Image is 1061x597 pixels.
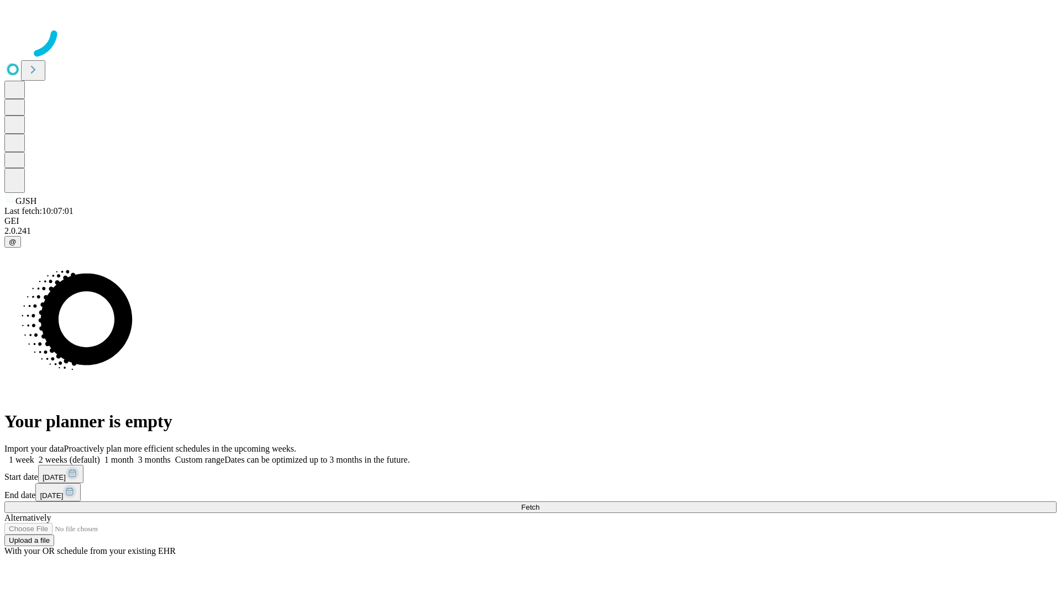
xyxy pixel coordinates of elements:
[9,238,17,246] span: @
[4,465,1057,483] div: Start date
[35,483,81,501] button: [DATE]
[521,503,539,511] span: Fetch
[39,455,100,464] span: 2 weeks (default)
[4,546,176,556] span: With your OR schedule from your existing EHR
[43,473,66,481] span: [DATE]
[4,226,1057,236] div: 2.0.241
[64,444,296,453] span: Proactively plan more efficient schedules in the upcoming weeks.
[4,444,64,453] span: Import your data
[4,411,1057,432] h1: Your planner is empty
[175,455,224,464] span: Custom range
[4,206,73,216] span: Last fetch: 10:07:01
[38,465,83,483] button: [DATE]
[4,513,51,522] span: Alternatively
[4,501,1057,513] button: Fetch
[138,455,171,464] span: 3 months
[4,535,54,546] button: Upload a file
[9,455,34,464] span: 1 week
[4,483,1057,501] div: End date
[4,236,21,248] button: @
[4,216,1057,226] div: GEI
[40,491,63,500] span: [DATE]
[104,455,134,464] span: 1 month
[224,455,409,464] span: Dates can be optimized up to 3 months in the future.
[15,196,36,206] span: GJSH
